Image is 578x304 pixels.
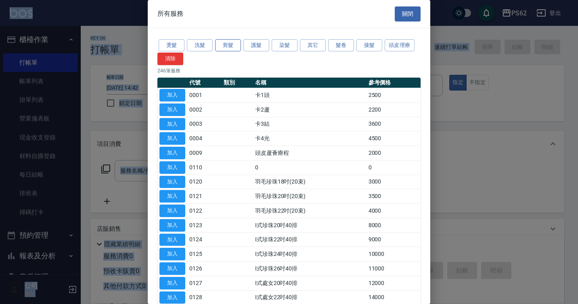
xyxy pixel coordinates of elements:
td: 0009 [187,146,222,160]
button: 加入 [159,248,185,260]
td: 9000 [366,232,421,247]
td: 0120 [187,175,222,189]
td: 0002 [187,102,222,117]
button: 加入 [159,132,185,145]
td: 10000 [366,247,421,262]
td: 0122 [187,204,222,218]
button: 加入 [159,176,185,188]
td: 4500 [366,131,421,146]
th: 名稱 [253,78,366,88]
td: 2500 [366,88,421,103]
th: 類別 [222,78,253,88]
button: 加入 [159,89,185,101]
button: 加入 [159,147,185,159]
button: 加入 [159,262,185,275]
td: 0126 [187,262,222,276]
span: 所有服務 [157,10,183,18]
td: 0003 [187,117,222,131]
td: 0124 [187,232,222,247]
td: 0 [253,160,366,175]
button: 洗髮 [187,39,213,52]
button: 其它 [300,39,326,52]
td: I式珍珠24吋40排 [253,247,366,262]
td: 卡4光 [253,131,366,146]
td: 11000 [366,262,421,276]
button: 剪髮 [215,39,241,52]
button: 加入 [159,190,185,203]
td: I式處女20吋40排 [253,276,366,290]
td: 羽毛珍珠20吋(20束) [253,189,366,204]
button: 加入 [159,219,185,232]
td: I式珍珠22吋40排 [253,232,366,247]
button: 加入 [159,161,185,174]
button: 燙髮 [159,39,184,52]
button: 加入 [159,277,185,289]
td: I式珍珠26吋40排 [253,262,366,276]
td: 3000 [366,175,421,189]
td: 3500 [366,189,421,204]
p: 246 筆服務 [157,67,421,74]
td: 羽毛珍珠18吋(20束) [253,175,366,189]
td: 0125 [187,247,222,262]
td: 4000 [366,204,421,218]
button: 髮卷 [328,39,354,52]
td: 2200 [366,102,421,117]
button: 接髮 [356,39,382,52]
td: 卡2蘆 [253,102,366,117]
button: 加入 [159,103,185,116]
td: 0001 [187,88,222,103]
button: 清除 [157,53,183,65]
button: 加入 [159,234,185,246]
th: 代號 [187,78,222,88]
td: 12000 [366,276,421,290]
td: 0004 [187,131,222,146]
th: 參考價格 [366,78,421,88]
td: 卡1頭 [253,88,366,103]
td: 3600 [366,117,421,131]
td: 卡3結 [253,117,366,131]
button: 護髮 [243,39,269,52]
td: 8000 [366,218,421,232]
button: 頭皮理療 [385,39,415,52]
td: 羽毛珍珠22吋(20束) [253,204,366,218]
td: 0 [366,160,421,175]
td: I式珍珠20吋40排 [253,218,366,232]
td: 2000 [366,146,421,160]
button: 染髮 [272,39,297,52]
button: 加入 [159,291,185,304]
td: 0110 [187,160,222,175]
td: 頭皮蘆薈療程 [253,146,366,160]
td: 0123 [187,218,222,232]
td: 0121 [187,189,222,204]
button: 加入 [159,205,185,217]
button: 關閉 [395,6,421,21]
button: 加入 [159,118,185,131]
td: 0127 [187,276,222,290]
